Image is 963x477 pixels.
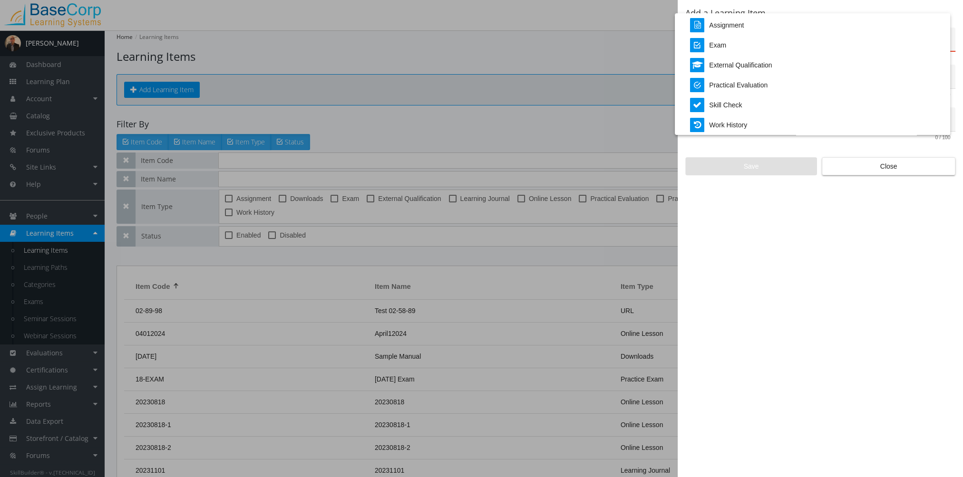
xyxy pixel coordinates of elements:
div: Work History [709,115,747,135]
div: Practical Evaluation [709,75,768,95]
div: Skill Check [709,95,742,115]
div: Exam [709,35,726,55]
div: External Qualification [709,55,772,75]
div: Assignment [709,15,744,35]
